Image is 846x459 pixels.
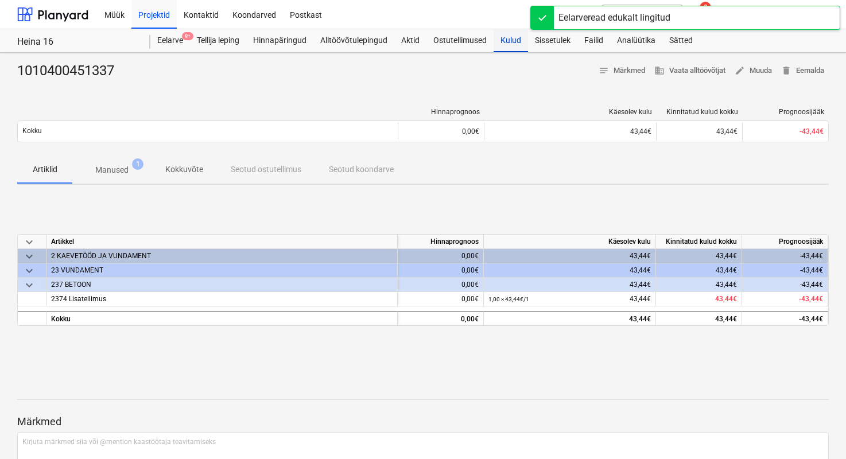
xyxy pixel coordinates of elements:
[747,108,824,116] div: Prognoosijääk
[599,64,645,77] span: Märkmed
[650,62,730,80] button: Vaata alltöövõtjat
[17,36,137,48] div: Heina 16
[488,296,529,302] small: 1,00 × 43,44€ / 1
[22,264,36,278] span: keyboard_arrow_down
[484,235,656,249] div: Käesolev kulu
[46,311,398,325] div: Kokku
[398,122,484,141] div: 0,00€
[22,278,36,292] span: keyboard_arrow_down
[742,263,828,278] div: -43,44€
[51,263,393,277] div: 23 VUNDAMENT
[246,29,313,52] a: Hinnapäringud
[313,29,394,52] a: Alltöövõtulepingud
[398,311,484,325] div: 0,00€
[489,108,652,116] div: Käesolev kulu
[22,250,36,263] span: keyboard_arrow_down
[489,127,651,135] div: 43,44€
[654,65,665,76] span: business
[577,29,610,52] a: Failid
[735,64,772,77] span: Muuda
[51,295,106,303] span: 2374 Lisatellimus
[17,62,123,80] div: 1010400451337
[398,235,484,249] div: Hinnaprognoos
[781,65,791,76] span: delete
[715,295,737,303] span: 43,44€
[781,64,824,77] span: Eemalda
[51,249,393,263] div: 2 KAEVETÖÖD JA VUNDAMENT
[656,311,742,325] div: 43,44€
[398,278,484,292] div: 0,00€
[662,29,700,52] a: Sätted
[488,292,651,306] div: 43,44€
[51,278,393,291] div: 237 BETOON
[735,65,745,76] span: edit
[656,235,742,249] div: Kinnitatud kulud kokku
[182,32,193,40] span: 9+
[398,292,484,306] div: 0,00€
[403,108,480,116] div: Hinnaprognoos
[17,415,829,429] p: Märkmed
[31,164,59,176] p: Artiklid
[789,404,846,459] iframe: Chat Widget
[742,249,828,263] div: -43,44€
[488,278,651,292] div: 43,44€
[190,29,246,52] a: Tellija leping
[742,311,828,325] div: -43,44€
[132,158,143,170] span: 1
[150,29,190,52] a: Eelarve9+
[494,29,528,52] a: Kulud
[398,249,484,263] div: 0,00€
[165,164,203,176] p: Kokkuvõte
[656,278,742,292] div: 43,44€
[742,235,828,249] div: Prognoosijääk
[656,263,742,278] div: 43,44€
[488,249,651,263] div: 43,44€
[558,11,670,25] div: Eelarveread edukalt lingitud
[398,263,484,278] div: 0,00€
[488,263,651,278] div: 43,44€
[528,29,577,52] a: Sissetulek
[799,295,823,303] span: -43,44€
[800,127,824,135] span: -43,44€
[656,122,742,141] div: 43,44€
[394,29,426,52] a: Aktid
[599,65,609,76] span: notes
[777,62,829,80] button: Eemalda
[426,29,494,52] a: Ostutellimused
[742,278,828,292] div: -43,44€
[661,108,738,116] div: Kinnitatud kulud kokku
[656,249,742,263] div: 43,44€
[22,235,36,249] span: keyboard_arrow_down
[488,312,651,326] div: 43,44€
[654,64,725,77] span: Vaata alltöövõtjat
[22,126,42,136] p: Kokku
[730,62,777,80] button: Muuda
[594,62,650,80] button: Märkmed
[95,164,129,176] p: Manused
[610,29,662,52] a: Analüütika
[150,29,190,52] div: Eelarve
[46,235,398,249] div: Artikkel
